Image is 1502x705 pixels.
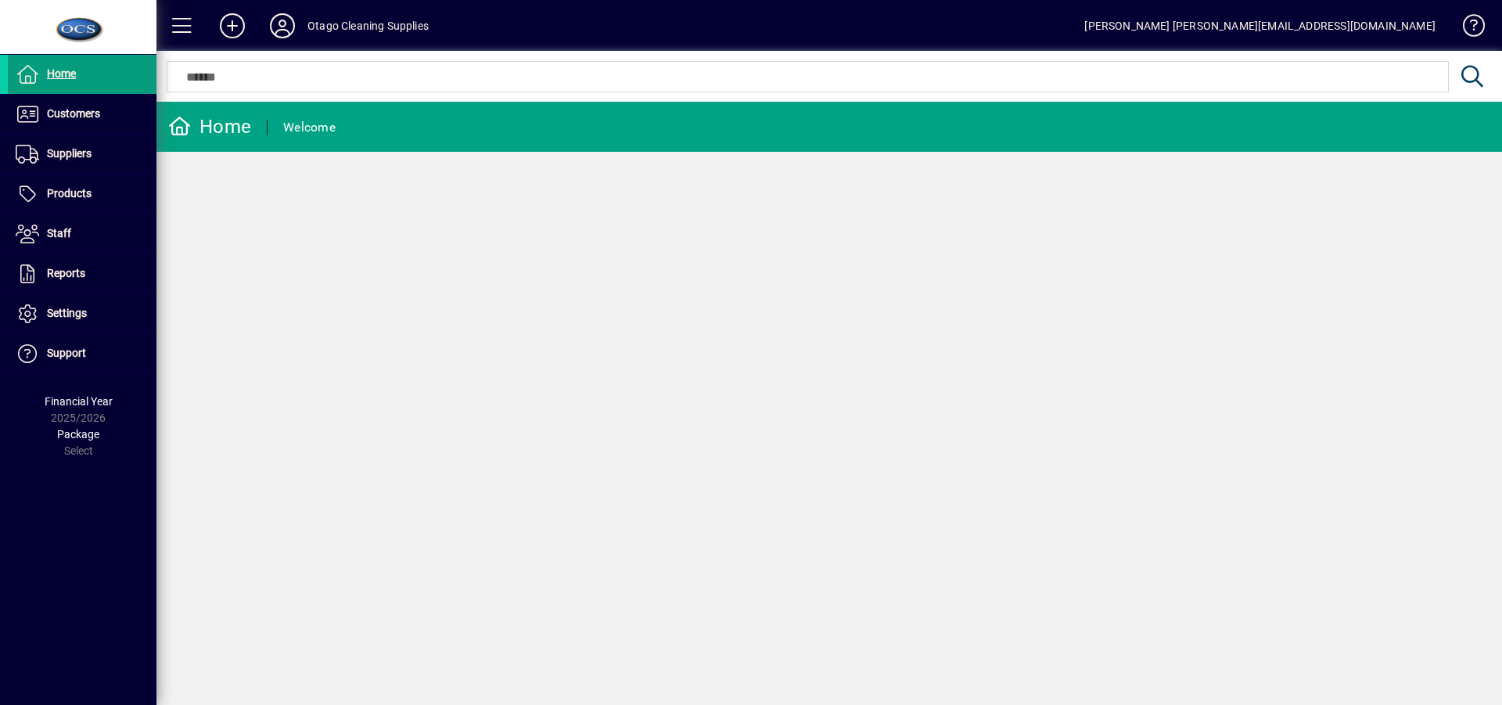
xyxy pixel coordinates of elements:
[283,115,336,140] div: Welcome
[8,214,156,254] a: Staff
[8,294,156,333] a: Settings
[168,114,251,139] div: Home
[47,67,76,80] span: Home
[8,174,156,214] a: Products
[1084,13,1436,38] div: [PERSON_NAME] [PERSON_NAME][EMAIL_ADDRESS][DOMAIN_NAME]
[8,254,156,293] a: Reports
[207,12,257,40] button: Add
[45,395,113,408] span: Financial Year
[257,12,307,40] button: Profile
[1451,3,1482,54] a: Knowledge Base
[307,13,429,38] div: Otago Cleaning Supplies
[47,147,92,160] span: Suppliers
[47,187,92,200] span: Products
[47,107,100,120] span: Customers
[47,267,85,279] span: Reports
[8,95,156,134] a: Customers
[57,428,99,441] span: Package
[8,135,156,174] a: Suppliers
[47,307,87,319] span: Settings
[8,334,156,373] a: Support
[47,347,86,359] span: Support
[47,227,71,239] span: Staff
